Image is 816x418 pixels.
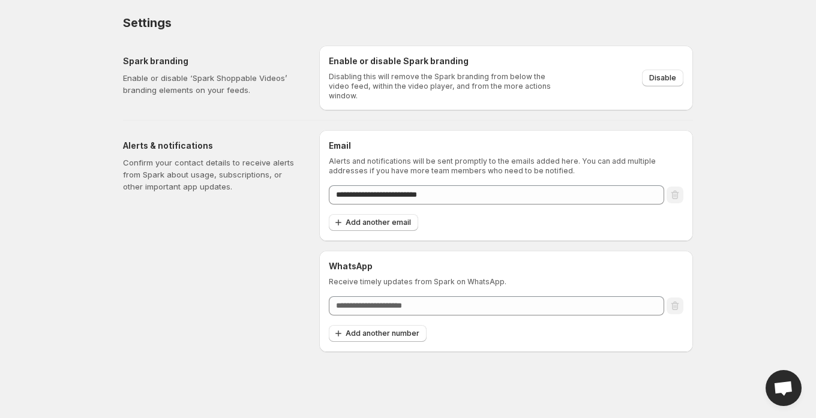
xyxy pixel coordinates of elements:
[329,260,683,272] h6: WhatsApp
[642,70,683,86] button: Disable
[649,73,676,83] span: Disable
[123,16,171,30] span: Settings
[346,218,411,227] span: Add another email
[123,140,300,152] h5: Alerts & notifications
[329,72,559,101] p: Disabling this will remove the Spark branding from below the video feed, within the video player,...
[329,140,683,152] h6: Email
[329,55,559,67] h6: Enable or disable Spark branding
[329,325,427,342] button: Add another number
[766,370,802,406] div: Open chat
[329,157,683,176] p: Alerts and notifications will be sent promptly to the emails added here. You can add multiple add...
[123,72,300,96] p: Enable or disable ‘Spark Shoppable Videos’ branding elements on your feeds.
[123,157,300,193] p: Confirm your contact details to receive alerts from Spark about usage, subscriptions, or other im...
[123,55,300,67] h5: Spark branding
[329,277,683,287] p: Receive timely updates from Spark on WhatsApp.
[329,214,418,231] button: Add another email
[346,329,419,338] span: Add another number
